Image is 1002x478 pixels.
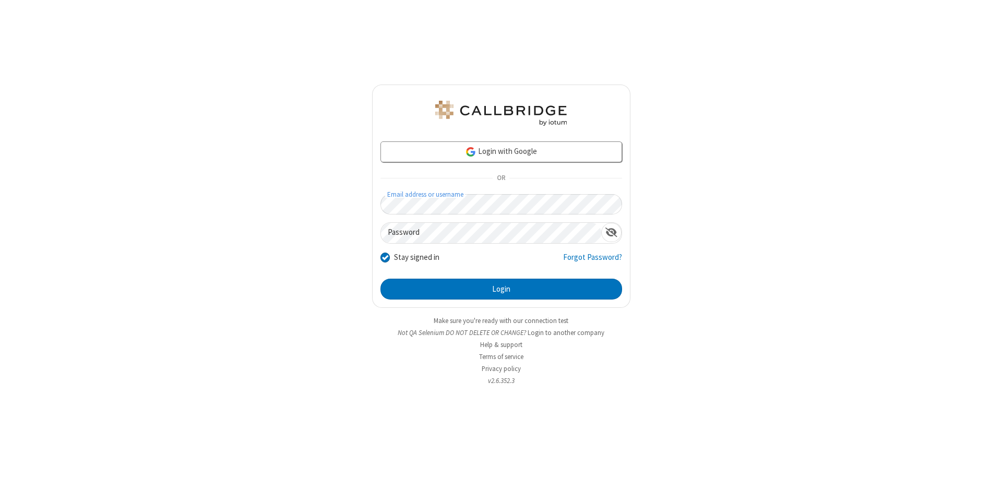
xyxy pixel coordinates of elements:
div: Show password [601,223,622,242]
a: Help & support [480,340,522,349]
a: Forgot Password? [563,252,622,271]
span: OR [493,171,509,186]
input: Email address or username [380,194,622,214]
a: Login with Google [380,141,622,162]
img: google-icon.png [465,146,476,158]
img: QA Selenium DO NOT DELETE OR CHANGE [433,101,569,126]
button: Login to another company [528,328,604,338]
input: Password [381,223,601,243]
a: Privacy policy [482,364,521,373]
li: Not QA Selenium DO NOT DELETE OR CHANGE? [372,328,630,338]
li: v2.6.352.3 [372,376,630,386]
a: Make sure you're ready with our connection test [434,316,568,325]
a: Terms of service [479,352,523,361]
label: Stay signed in [394,252,439,264]
button: Login [380,279,622,300]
